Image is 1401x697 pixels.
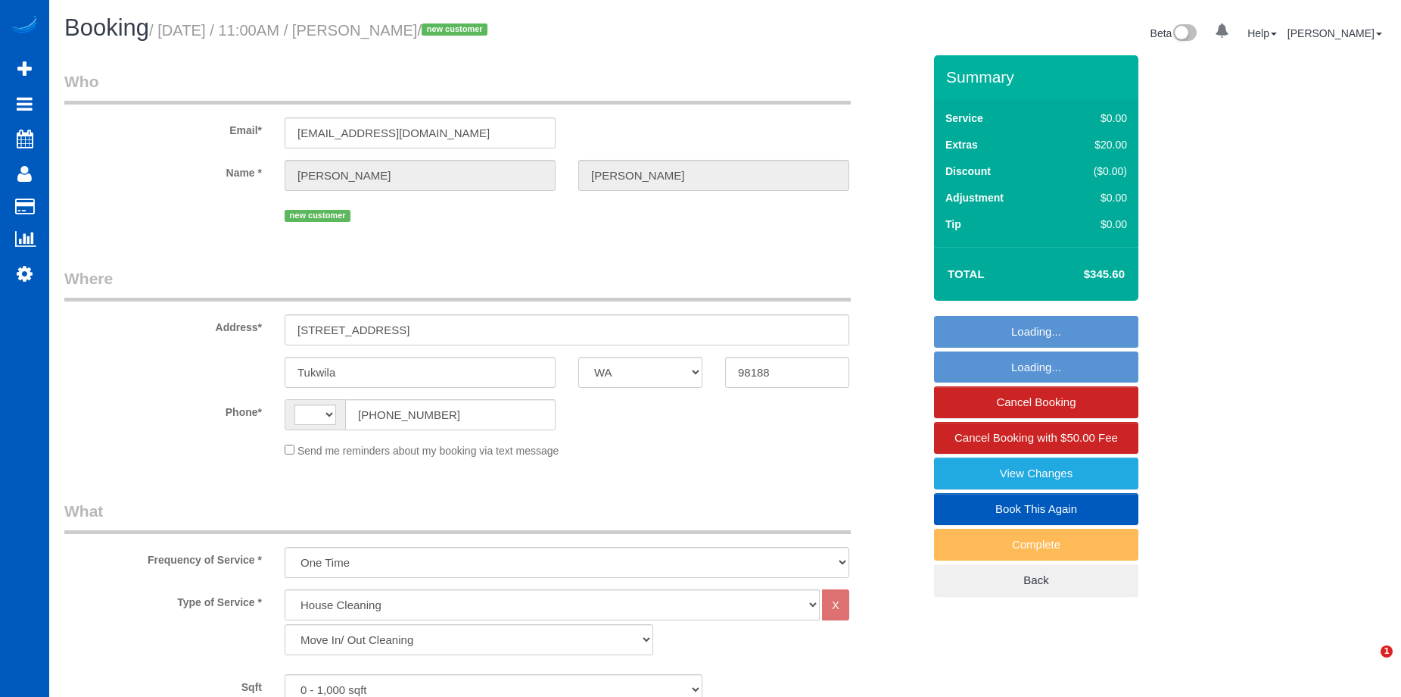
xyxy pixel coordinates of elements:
[285,160,556,191] input: First Name*
[297,445,559,457] span: Send me reminders about my booking via text message
[53,589,273,610] label: Type of Service *
[1062,190,1127,205] div: $0.00
[934,458,1138,489] a: View Changes
[285,210,350,222] span: new customer
[1287,27,1382,39] a: [PERSON_NAME]
[725,357,849,388] input: Zip Code*
[1062,217,1127,232] div: $0.00
[64,70,851,105] legend: Who
[945,217,961,232] label: Tip
[345,399,556,430] input: Phone*
[1062,137,1127,152] div: $20.00
[1381,645,1393,658] span: 1
[9,15,39,36] img: Automaid Logo
[53,160,273,180] label: Name *
[1150,27,1197,39] a: Beta
[285,357,556,388] input: City*
[53,547,273,567] label: Frequency of Service *
[934,493,1138,525] a: Book This Again
[946,68,1131,86] h3: Summary
[53,314,273,335] label: Address*
[948,267,985,280] strong: Total
[934,564,1138,596] a: Back
[1247,27,1277,39] a: Help
[1350,645,1386,682] iframe: Intercom live chat
[422,23,487,36] span: new customer
[1172,24,1197,44] img: New interface
[1062,111,1127,126] div: $0.00
[578,160,849,191] input: Last Name*
[285,117,556,148] input: Email*
[64,267,851,302] legend: Where
[64,14,149,41] span: Booking
[945,190,1004,205] label: Adjustment
[934,422,1138,454] a: Cancel Booking with $50.00 Fee
[53,117,273,138] label: Email*
[149,22,492,39] small: / [DATE] / 11:00AM / [PERSON_NAME]
[53,674,273,695] label: Sqft
[64,500,851,534] legend: What
[945,164,991,179] label: Discount
[945,111,983,126] label: Service
[1062,164,1127,179] div: ($0.00)
[1038,268,1125,281] h4: $345.60
[934,386,1138,418] a: Cancel Booking
[945,137,978,152] label: Extras
[417,22,492,39] span: /
[53,399,273,420] label: Phone*
[954,431,1118,444] span: Cancel Booking with $50.00 Fee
